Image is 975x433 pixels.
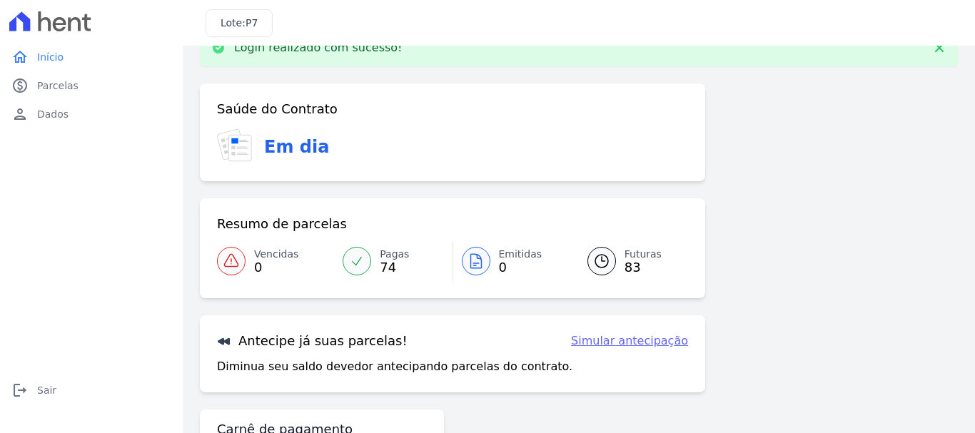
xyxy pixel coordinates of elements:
[11,77,29,94] i: paid
[217,101,338,118] h3: Saúde do Contrato
[234,41,403,55] p: Login realizado com sucesso!
[453,241,570,281] a: Emitidas 0
[11,382,29,399] i: logout
[37,383,56,397] span: Sair
[11,106,29,123] i: person
[6,376,177,404] a: logoutSair
[37,50,64,64] span: Início
[6,100,177,128] a: personDados
[571,332,688,350] a: Simular antecipação
[380,262,409,273] span: 74
[11,49,29,66] i: home
[570,241,688,281] a: Futuras 83
[217,358,572,375] p: Diminua seu saldo devedor antecipando parcelas do contrato.
[499,262,542,273] span: 0
[246,17,258,29] span: P7
[217,241,334,281] a: Vencidas 0
[217,215,347,233] h3: Resumo de parcelas
[625,247,662,262] span: Futuras
[217,332,408,350] h3: Antecipe já suas parcelas!
[264,134,329,160] h3: Em dia
[625,262,662,273] span: 83
[254,247,298,262] span: Vencidas
[254,262,298,273] span: 0
[37,107,69,121] span: Dados
[6,43,177,71] a: homeInício
[380,247,409,262] span: Pagas
[334,241,452,281] a: Pagas 74
[37,78,79,93] span: Parcelas
[6,71,177,100] a: paidParcelas
[499,247,542,262] span: Emitidas
[221,16,258,31] h3: Lote:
